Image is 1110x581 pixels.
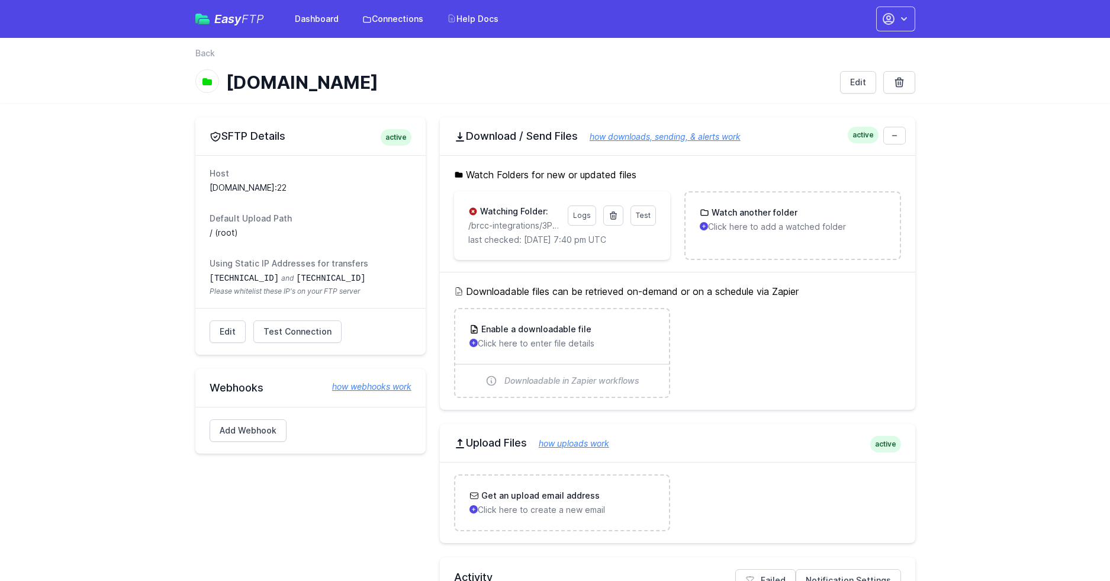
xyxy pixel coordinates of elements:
[709,207,797,219] h3: Watch another folder
[195,47,915,66] nav: Breadcrumb
[288,8,346,30] a: Dashboard
[468,234,656,246] p: last checked: [DATE] 7:40 pm UTC
[263,326,332,338] span: Test Connection
[210,129,411,143] h2: SFTP Details
[468,220,561,232] p: /brcc-integrations/3PL/RJW/PROD/TOBRCC/ALL ORDERS/
[210,274,279,283] code: [TECHNICAL_ID]
[479,490,600,502] h3: Get an upload email address
[355,8,430,30] a: Connections
[454,129,901,143] h2: Download / Send Files
[454,284,901,298] h5: Downloadable files can be retrieved on-demand or on a schedule via Zapier
[455,309,669,397] a: Enable a downloadable file Click here to enter file details Downloadable in Zapier workflows
[210,182,411,194] dd: [DOMAIN_NAME]:22
[210,168,411,179] dt: Host
[210,287,411,296] span: Please whitelist these IP's on your FTP server
[195,13,264,25] a: EasyFTP
[210,381,411,395] h2: Webhooks
[210,320,246,343] a: Edit
[381,129,411,146] span: active
[210,258,411,269] dt: Using Static IP Addresses for transfers
[469,504,655,516] p: Click here to create a new email
[214,13,264,25] span: Easy
[296,274,366,283] code: [TECHNICAL_ID]
[455,476,669,530] a: Get an upload email address Click here to create a new email
[195,47,215,59] a: Back
[281,274,294,283] span: and
[578,131,741,142] a: how downloads, sending, & alerts work
[195,14,210,24] img: easyftp_logo.png
[454,436,901,450] h2: Upload Files
[636,211,651,220] span: Test
[210,227,411,239] dd: / (root)
[479,323,591,335] h3: Enable a downloadable file
[253,320,342,343] a: Test Connection
[527,438,609,448] a: how uploads work
[568,206,596,226] a: Logs
[210,419,287,442] a: Add Webhook
[242,12,264,26] span: FTP
[226,72,831,93] h1: [DOMAIN_NAME]
[870,436,901,452] span: active
[440,8,506,30] a: Help Docs
[630,206,656,226] a: Test
[454,168,901,182] h5: Watch Folders for new or updated files
[478,206,548,217] h3: Watching Folder:
[686,192,899,247] a: Watch another folder Click here to add a watched folder
[848,127,879,143] span: active
[469,338,655,349] p: Click here to enter file details
[210,213,411,224] dt: Default Upload Path
[840,71,876,94] a: Edit
[320,381,411,393] a: how webhooks work
[700,221,885,233] p: Click here to add a watched folder
[504,375,639,387] span: Downloadable in Zapier workflows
